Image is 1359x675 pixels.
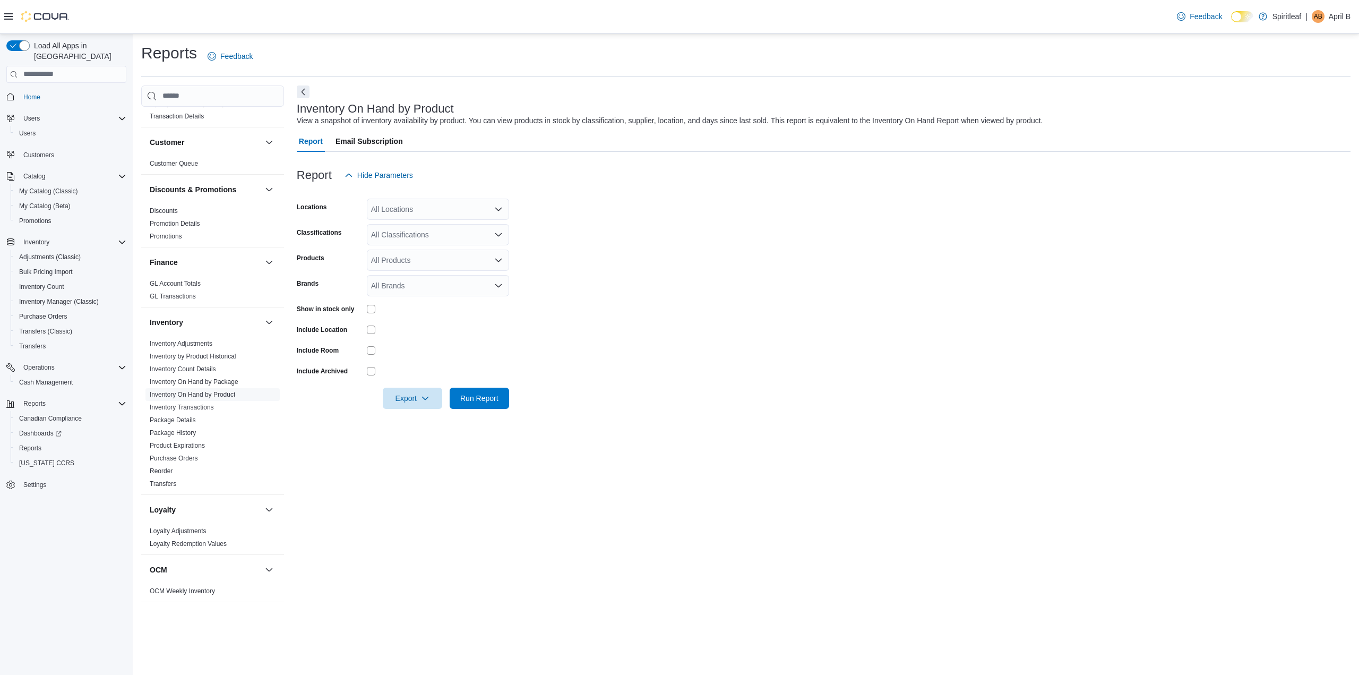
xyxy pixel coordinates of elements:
[19,129,36,138] span: Users
[150,505,261,515] button: Loyalty
[19,361,126,374] span: Operations
[19,361,59,374] button: Operations
[19,149,58,161] a: Customers
[15,340,126,353] span: Transfers
[150,612,175,622] h3: Pricing
[141,42,197,64] h1: Reports
[19,253,81,261] span: Adjustments (Classic)
[1231,11,1253,22] input: Dark Mode
[460,393,498,404] span: Run Report
[297,228,342,237] label: Classifications
[15,127,126,140] span: Users
[15,200,75,212] a: My Catalog (Beta)
[11,441,131,456] button: Reports
[15,185,82,198] a: My Catalog (Classic)
[15,325,126,338] span: Transfers (Classic)
[150,112,204,121] span: Transaction Details
[19,283,64,291] span: Inventory Count
[23,399,46,408] span: Reports
[19,91,45,104] a: Home
[15,310,126,323] span: Purchase Orders
[15,215,126,227] span: Promotions
[19,397,50,410] button: Reports
[11,126,131,141] button: Users
[383,388,442,409] button: Export
[150,416,196,424] a: Package Details
[19,202,71,210] span: My Catalog (Beta)
[203,46,257,67] a: Feedback
[15,215,56,227] a: Promotions
[150,257,261,268] button: Finance
[15,412,86,425] a: Canadian Compliance
[11,279,131,294] button: Inventory Count
[15,376,126,389] span: Cash Management
[2,396,131,411] button: Reports
[297,203,327,211] label: Locations
[15,280,126,293] span: Inventory Count
[21,11,69,22] img: Cova
[450,388,509,409] button: Run Report
[15,427,126,440] span: Dashboards
[141,337,284,494] div: Inventory
[19,187,78,195] span: My Catalog (Classic)
[494,256,503,264] button: Open list of options
[150,480,176,488] span: Transfers
[19,297,99,306] span: Inventory Manager (Classic)
[1305,10,1308,23] p: |
[263,183,276,196] button: Discounts & Promotions
[11,426,131,441] a: Dashboards
[150,317,183,328] h3: Inventory
[6,85,126,520] nav: Complex example
[11,213,131,228] button: Promotions
[15,266,77,278] a: Bulk Pricing Import
[1272,10,1301,23] p: Spiritleaf
[19,378,73,387] span: Cash Management
[19,112,126,125] span: Users
[150,391,235,398] a: Inventory On Hand by Product
[389,388,436,409] span: Export
[19,170,126,183] span: Catalog
[2,360,131,375] button: Operations
[150,160,198,167] a: Customer Queue
[11,339,131,354] button: Transfers
[297,326,347,334] label: Include Location
[23,481,46,489] span: Settings
[297,86,309,98] button: Next
[150,219,200,228] span: Promotion Details
[19,444,41,452] span: Reports
[150,505,176,515] h3: Loyalty
[150,365,216,373] a: Inventory Count Details
[150,207,178,215] a: Discounts
[150,378,238,386] a: Inventory On Hand by Package
[150,441,205,450] span: Product Expirations
[263,563,276,576] button: OCM
[150,317,261,328] button: Inventory
[150,404,214,411] a: Inventory Transactions
[263,611,276,623] button: Pricing
[150,454,198,463] span: Purchase Orders
[297,367,348,375] label: Include Archived
[19,268,73,276] span: Bulk Pricing Import
[15,280,68,293] a: Inventory Count
[2,169,131,184] button: Catalog
[150,220,200,227] a: Promotion Details
[150,137,261,148] button: Customer
[150,527,207,535] a: Loyalty Adjustments
[11,411,131,426] button: Canadian Compliance
[150,207,178,215] span: Discounts
[2,477,131,492] button: Settings
[11,294,131,309] button: Inventory Manager (Classic)
[150,565,167,575] h3: OCM
[150,429,196,437] a: Package History
[150,340,212,347] a: Inventory Adjustments
[1314,10,1322,23] span: AB
[141,525,284,554] div: Loyalty
[19,327,72,336] span: Transfers (Classic)
[150,353,236,360] a: Inventory by Product Historical
[150,442,205,449] a: Product Expirations
[2,89,131,105] button: Home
